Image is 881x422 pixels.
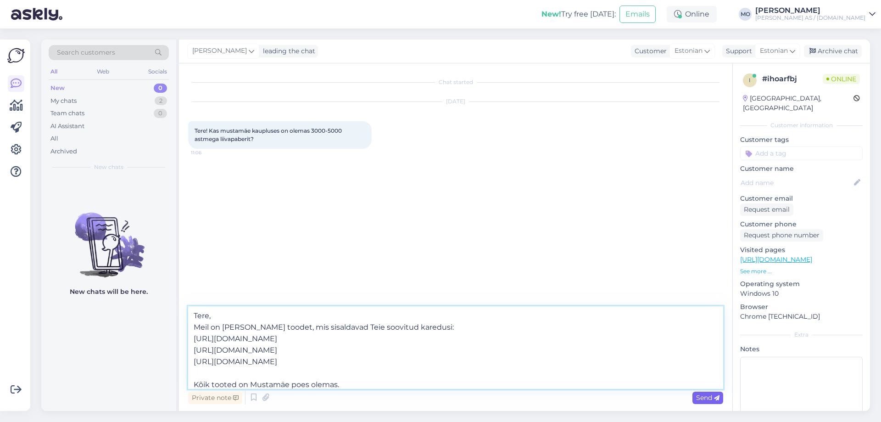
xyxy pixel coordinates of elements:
p: See more ... [740,267,863,276]
div: All [50,134,58,143]
span: [PERSON_NAME] [192,46,247,56]
div: Customer [631,46,667,56]
span: Estonian [760,46,788,56]
p: Operating system [740,279,863,289]
span: Estonian [675,46,703,56]
textarea: Tere, Meil on [PERSON_NAME] toodet, mis sisaldavad Teie soovitud karedusi: [URL][DOMAIN_NAME] [UR... [188,306,723,389]
p: Browser [740,302,863,312]
p: Customer name [740,164,863,174]
span: i [749,77,751,84]
p: Customer email [740,194,863,203]
div: Try free [DATE]: [541,9,616,20]
div: New [50,84,65,93]
input: Add name [741,178,852,188]
div: 0 [154,84,167,93]
div: Request email [740,203,793,216]
input: Add a tag [740,146,863,160]
div: Team chats [50,109,84,118]
p: Notes [740,344,863,354]
div: leading the chat [259,46,315,56]
div: Archive chat [804,45,862,57]
div: [PERSON_NAME] AS / [DOMAIN_NAME] [755,14,865,22]
div: Web [95,66,111,78]
div: [PERSON_NAME] [755,7,865,14]
div: [DATE] [188,97,723,106]
div: Private note [188,392,242,404]
div: Extra [740,331,863,339]
div: # ihoarfbj [762,73,823,84]
button: Emails [619,6,656,23]
div: Socials [146,66,169,78]
p: Customer phone [740,219,863,229]
div: Chat started [188,78,723,86]
div: Archived [50,147,77,156]
p: Customer tags [740,135,863,145]
div: 2 [155,96,167,106]
b: New! [541,10,561,18]
div: Customer information [740,121,863,129]
div: Request phone number [740,229,823,242]
div: Online [667,6,717,23]
div: MO [739,8,752,21]
div: AI Assistant [50,122,84,131]
span: Online [823,74,860,84]
div: Support [722,46,752,56]
div: 0 [154,109,167,118]
div: [GEOGRAPHIC_DATA], [GEOGRAPHIC_DATA] [743,94,853,113]
a: [URL][DOMAIN_NAME] [740,255,812,264]
span: 11:06 [191,149,225,156]
div: My chats [50,96,77,106]
img: Askly Logo [7,47,25,64]
a: [PERSON_NAME][PERSON_NAME] AS / [DOMAIN_NAME] [755,7,875,22]
p: Windows 10 [740,289,863,298]
span: Search customers [57,48,115,57]
img: No chats [41,196,176,279]
p: Chrome [TECHNICAL_ID] [740,312,863,321]
p: New chats will be here. [70,287,148,297]
div: All [49,66,59,78]
p: Visited pages [740,245,863,255]
span: Tere! Kas mustamäe kaupluses on olemas 3000-5000 astmega liivapaberit? [195,127,343,142]
span: New chats [94,163,123,171]
span: Send [696,394,719,402]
